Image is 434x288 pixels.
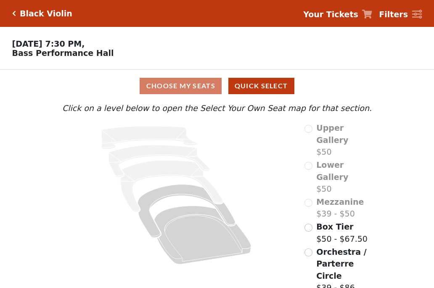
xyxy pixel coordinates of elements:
label: $39 - $50 [316,196,364,220]
label: $50 [316,122,374,158]
h5: Black Violin [20,9,72,18]
path: Lower Gallery - Seats Available: 0 [109,145,210,177]
button: Quick Select [228,78,294,94]
label: $50 - $67.50 [316,221,368,245]
span: Box Tier [316,222,353,231]
path: Orchestra / Parterre Circle - Seats Available: 693 [154,206,251,264]
span: Orchestra / Parterre Circle [316,247,366,280]
strong: Filters [379,10,408,19]
p: Click on a level below to open the Select Your Own Seat map for that section. [60,102,374,114]
span: Mezzanine [316,197,364,206]
label: $50 [316,159,374,195]
span: Upper Gallery [316,123,348,145]
span: Lower Gallery [316,160,348,182]
a: Filters [379,8,422,21]
path: Upper Gallery - Seats Available: 0 [101,126,197,149]
strong: Your Tickets [303,10,358,19]
a: Your Tickets [303,8,372,21]
a: Click here to go back to filters [12,11,16,16]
